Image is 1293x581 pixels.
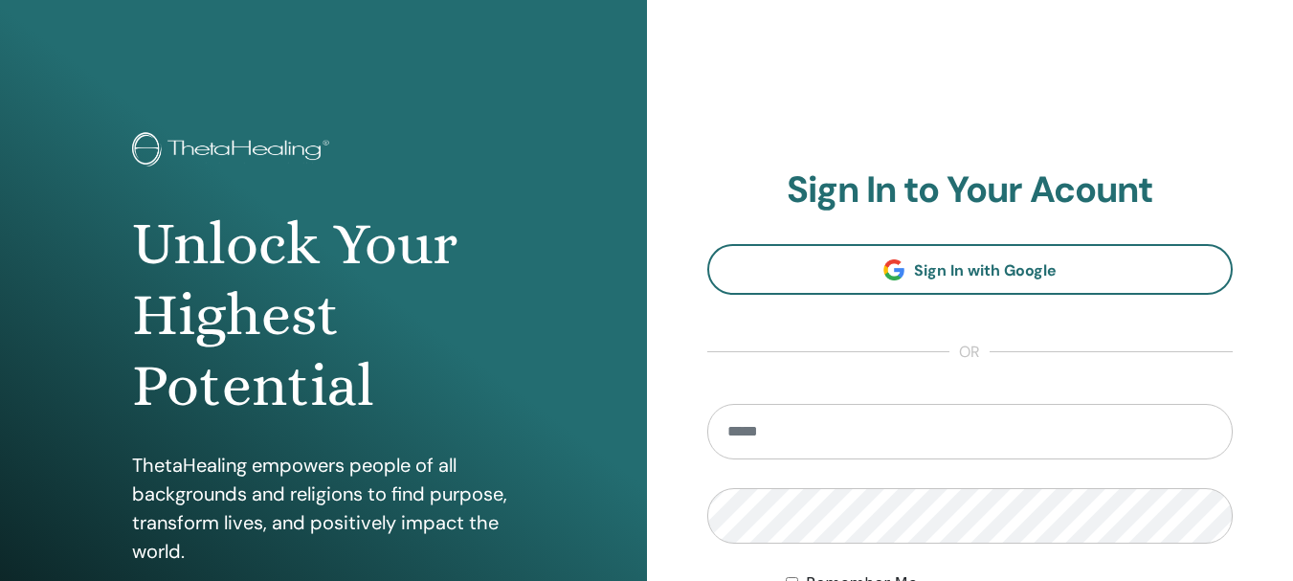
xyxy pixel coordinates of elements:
h2: Sign In to Your Acount [707,168,1234,212]
p: ThetaHealing empowers people of all backgrounds and religions to find purpose, transform lives, a... [132,451,515,566]
h1: Unlock Your Highest Potential [132,209,515,422]
span: or [949,341,990,364]
a: Sign In with Google [707,244,1234,295]
span: Sign In with Google [914,260,1057,280]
